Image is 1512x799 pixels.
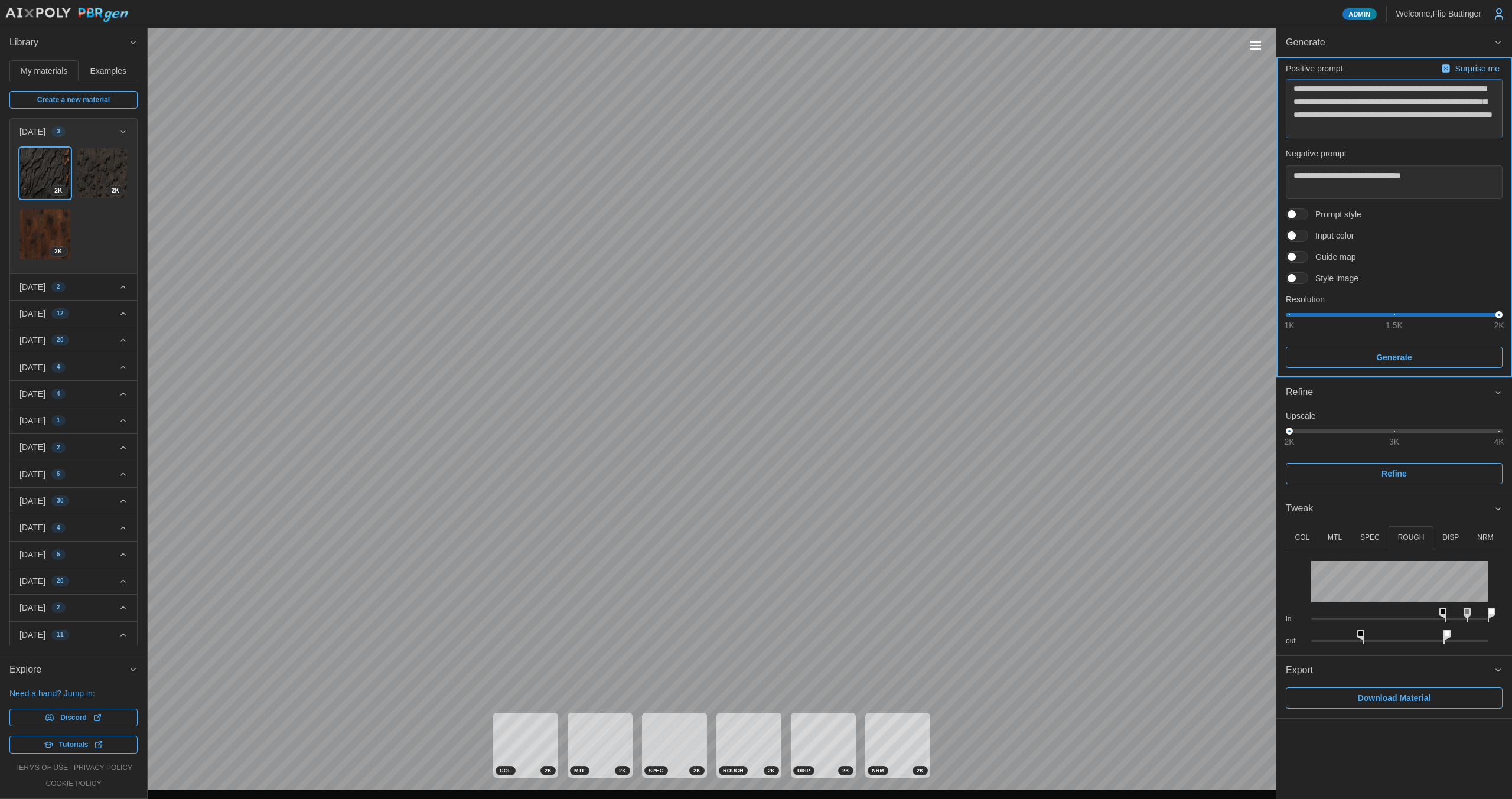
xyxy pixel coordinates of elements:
div: Tweak [1276,523,1512,655]
button: Tweak [1276,494,1512,523]
span: 20 [57,576,64,586]
p: MTL [1328,533,1342,543]
span: Generate [1376,347,1412,367]
span: 2 K [54,247,62,256]
div: [DATE]3 [10,145,137,273]
p: Surprise me [1455,63,1502,74]
button: [DATE]30 [10,488,137,514]
p: Negative prompt [1286,148,1503,159]
img: AIxPoly PBRgen [5,7,129,23]
span: My materials [21,67,67,75]
p: out [1286,636,1302,646]
span: 2 K [545,767,552,775]
button: [DATE]12 [10,301,137,327]
span: Style image [1308,272,1358,284]
span: 2 [57,603,60,612]
button: [DATE]2 [10,595,137,621]
p: in [1286,614,1302,624]
button: [DATE]4 [10,514,137,540]
span: Input color [1308,230,1354,242]
span: Tutorials [59,736,89,753]
button: Export [1276,656,1512,685]
a: terms of use [15,763,68,773]
span: Admin [1348,9,1370,19]
p: Upscale [1286,410,1503,422]
button: [DATE]11 [10,622,137,648]
button: [DATE]20 [10,327,137,353]
span: 2 K [54,186,62,195]
span: Explore [9,655,129,684]
img: K6bYPZBSD4XLCui7cmNq [20,209,70,259]
a: K6bYPZBSD4XLCui7cmNq2K [19,208,71,260]
button: [DATE]2 [10,274,137,300]
a: privacy policy [74,763,132,773]
span: 4 [57,389,60,399]
p: [DATE] [19,308,45,319]
span: 30 [57,496,64,506]
p: [DATE] [19,415,45,426]
p: [DATE] [19,602,45,614]
span: 2 [57,443,60,452]
p: Resolution [1286,293,1503,305]
p: [DATE] [19,334,45,346]
span: 2 K [693,767,700,775]
div: Export [1276,684,1512,718]
span: Prompt style [1308,208,1361,220]
p: ROUGH [1398,533,1425,543]
span: Create a new material [37,92,110,108]
p: [DATE] [19,575,45,587]
button: [DATE]5 [10,542,137,568]
a: Discord [9,709,138,726]
span: Tweak [1286,494,1494,523]
p: [DATE] [19,388,45,400]
a: In5dmpZqWO6EVV2TCK282K [19,148,71,199]
button: [DATE]4 [10,381,137,407]
span: 11 [57,630,64,640]
span: SPEC [649,767,664,775]
span: Guide map [1308,251,1355,263]
div: Refine [1276,407,1512,494]
span: 4 [57,363,60,372]
p: [DATE] [19,495,45,507]
span: MTL [574,767,585,775]
span: 2 K [112,186,119,195]
button: Generate [1286,347,1503,368]
span: NRM [872,767,884,775]
button: Surprise me [1438,60,1503,77]
a: qMIxXr8pMgh1lzbU5T9K2K [77,148,128,199]
button: [DATE]6 [10,461,137,487]
span: 4 [57,523,60,533]
div: Generate [1276,57,1512,378]
div: Refine [1286,385,1494,400]
span: 20 [57,335,64,345]
p: [DATE] [19,629,45,641]
button: [DATE]4 [10,354,137,380]
span: Export [1286,656,1494,685]
button: Refine [1286,463,1503,484]
button: [DATE]20 [10,568,137,594]
span: 2 K [768,767,775,775]
span: Refine [1381,464,1407,484]
span: DISP [797,767,810,775]
p: [DATE] [19,521,45,533]
button: Generate [1276,28,1512,57]
p: [DATE] [19,549,45,560]
span: COL [500,767,511,775]
button: [DATE]1 [10,407,137,433]
span: 12 [57,309,64,318]
p: [DATE] [19,468,45,480]
button: Toggle viewport controls [1247,37,1264,54]
span: 3 [57,127,60,136]
span: 6 [57,469,60,479]
p: Welcome, Flip Buttinger [1396,8,1481,19]
p: SPEC [1360,533,1380,543]
span: Library [9,28,129,57]
button: Refine [1276,378,1512,407]
p: NRM [1477,533,1493,543]
span: 2 K [619,767,626,775]
button: Download Material [1286,687,1503,709]
a: cookie policy [45,779,101,789]
p: [DATE] [19,441,45,453]
p: DISP [1442,533,1459,543]
span: Generate [1286,28,1494,57]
